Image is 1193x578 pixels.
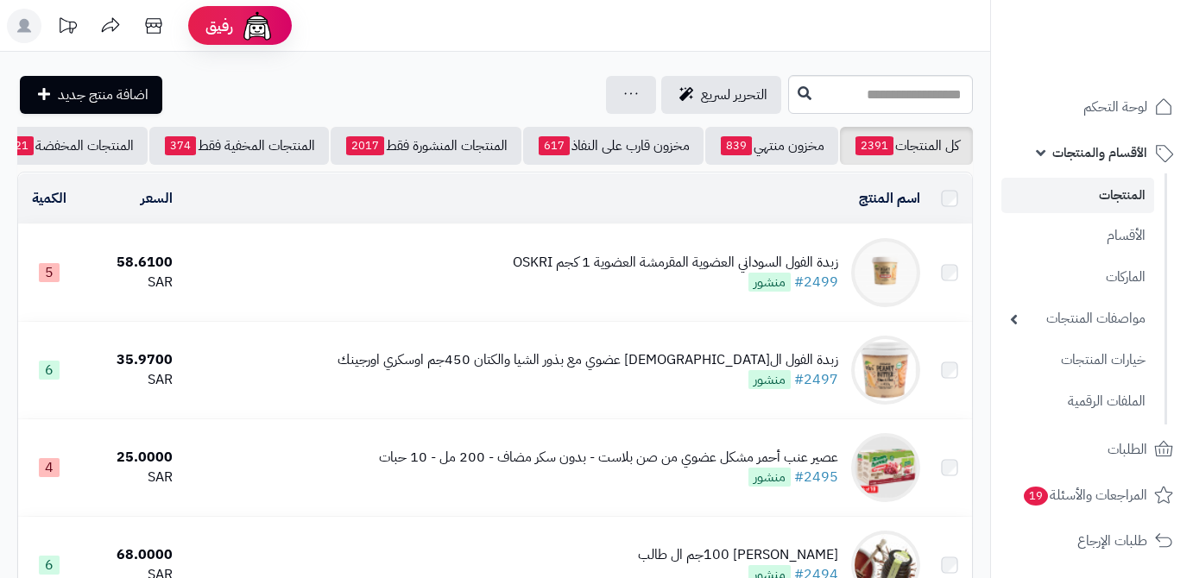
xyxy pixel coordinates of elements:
a: الطلبات [1001,429,1183,470]
div: زبدة الفول السوداني العضوية المقرمشة العضوية 1 كجم OSKRI [513,253,838,273]
a: التحرير لسريع [661,76,781,114]
div: 35.9700 [88,350,173,370]
img: ai-face.png [240,9,275,43]
span: 839 [721,136,752,155]
a: السعر [141,188,173,209]
a: المراجعات والأسئلة19 [1001,474,1183,516]
a: مخزون منتهي839 [705,127,838,165]
span: 19 [1024,487,1048,506]
div: زبدة الفول ال[DEMOGRAPHIC_DATA] عضوي مع بذور الشيا والكتان 450جم اوسكري اورجينك [338,350,838,370]
span: 2017 [346,136,384,155]
span: 21 [9,136,34,155]
div: 58.6100 [88,253,173,273]
span: 6 [39,361,60,380]
a: اسم المنتج [859,188,920,209]
span: طلبات الإرجاع [1077,529,1147,553]
span: 617 [539,136,570,155]
a: كل المنتجات2391 [840,127,973,165]
span: منشور [748,468,791,487]
a: #2499 [794,272,838,292]
a: اضافة منتج جديد [20,76,162,114]
a: مخزون قارب على النفاذ617 [523,127,704,165]
div: SAR [88,468,173,487]
span: منشور [748,370,791,389]
a: لوحة التحكم [1001,86,1183,128]
span: 4 [39,458,60,477]
span: الطلبات [1108,437,1147,462]
div: 25.0000 [88,448,173,468]
a: تحديثات المنصة [46,9,89,47]
span: التحرير لسريع [701,85,767,105]
span: الأقسام والمنتجات [1052,141,1147,165]
span: 6 [39,556,60,575]
a: المنتجات [1001,178,1154,213]
a: #2497 [794,369,838,390]
div: [PERSON_NAME] 100جم ال طالب [638,545,838,565]
a: الملفات الرقمية [1001,383,1154,420]
a: المنتجات المخفية فقط374 [149,127,329,165]
img: logo-2.png [1076,47,1177,83]
span: 5 [39,263,60,282]
img: عصير عنب أحمر مشكل عضوي من صن بلاست - بدون سكر مضاف - 200 مل - 10 حبات [851,433,920,502]
img: زبدة الفول السوداني العضوية المقرمشة العضوية 1 كجم OSKRI [851,238,920,307]
span: لوحة التحكم [1083,95,1147,119]
span: المراجعات والأسئلة [1022,483,1147,507]
a: #2495 [794,467,838,487]
a: المنتجات المنشورة فقط2017 [331,127,521,165]
span: اضافة منتج جديد [58,85,148,105]
a: الكمية [32,188,66,209]
span: منشور [748,273,791,292]
div: SAR [88,273,173,292]
div: 68.0000 [88,545,173,565]
span: 2391 [855,136,893,155]
img: زبدة الفول السوداني عضوي مع بذور الشيا والكتان 450جم اوسكري اورجينك [851,336,920,405]
a: الأقسام [1001,217,1154,254]
span: 374 [165,136,196,155]
a: طلبات الإرجاع [1001,520,1183,562]
span: رفيق [205,16,233,36]
div: عصير عنب أحمر مشكل عضوي من صن بلاست - بدون سكر مضاف - 200 مل - 10 حبات [379,448,838,468]
a: خيارات المنتجات [1001,342,1154,379]
a: الماركات [1001,259,1154,296]
div: SAR [88,370,173,390]
a: مواصفات المنتجات [1001,300,1154,337]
